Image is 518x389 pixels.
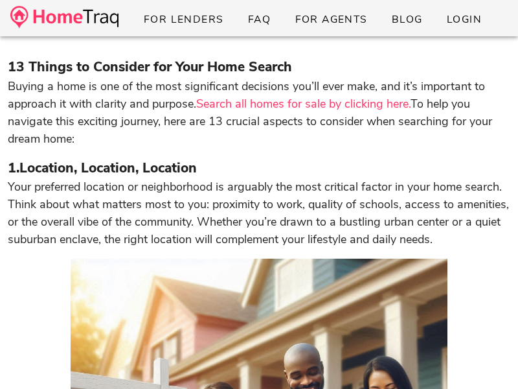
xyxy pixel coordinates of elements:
a: Search all homes for sale by clicking here. [196,96,411,112]
span: Login [446,12,482,27]
h3: 13 Things to Consider for Your Home Search [8,57,510,78]
h3: 1. [8,158,510,179]
span: For Lenders [143,12,224,27]
a: FAQ [237,8,282,31]
span: Blog [391,12,423,27]
img: desktop-logo.34a1112.png [10,6,118,29]
a: For Agents [284,8,377,31]
span: For Agents [294,12,367,27]
span: FAQ [247,12,271,27]
a: Blog [381,8,433,31]
p: Your preferred location or neighborhood is arguably the most critical factor in your home search.... [8,178,510,248]
iframe: Chat Widget [453,327,518,389]
strong: Location, Location, Location [19,159,197,177]
p: Buying a home is one of the most significant decisions you’ll ever make, and it’s important to ap... [8,78,510,148]
a: For Lenders [133,8,234,31]
a: Login [436,8,492,31]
